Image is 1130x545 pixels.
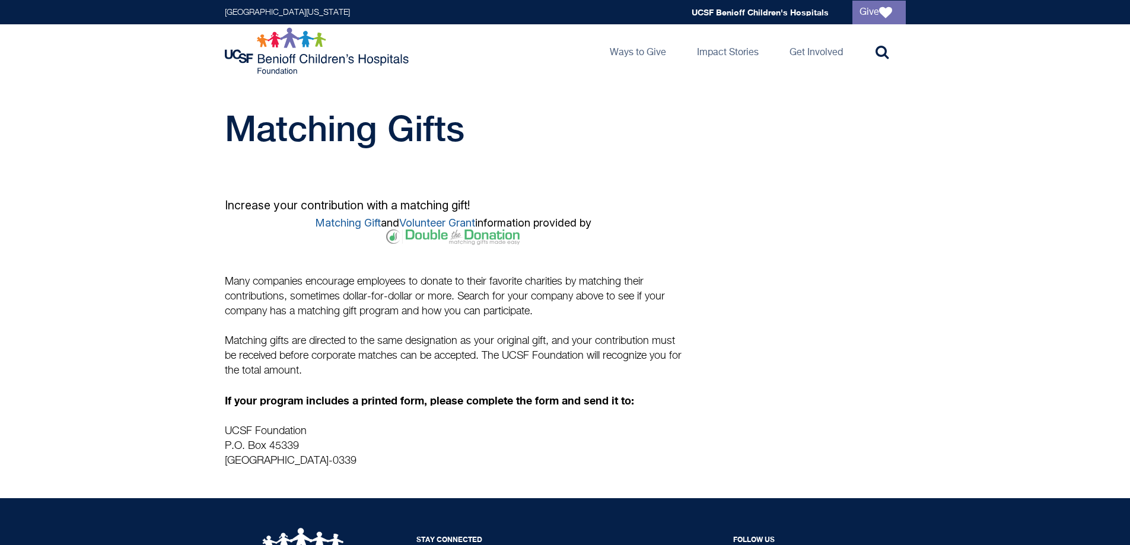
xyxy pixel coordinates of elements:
p: Many companies encourage employees to donate to their favorite charities by matching their contri... [225,275,682,319]
p: UCSF Foundation P.O. Box 45339 [GEOGRAPHIC_DATA]-0339 [225,424,682,468]
img: Powered by Double the Donation [386,230,520,245]
img: Logo for UCSF Benioff Children's Hospitals Foundation [225,27,412,75]
center: and information provided by [225,216,682,245]
p: Matching gifts are directed to the same designation as your original gift, and your contribution ... [225,334,682,378]
h3: Increase your contribution with a matching gift! [225,197,682,213]
a: Matching Gift [315,216,381,229]
a: Volunteer Grant [399,216,475,229]
a: Impact Stories [687,24,768,78]
a: [GEOGRAPHIC_DATA][US_STATE] [225,8,350,17]
a: Ways to Give [600,24,676,78]
a: Get Involved [780,24,852,78]
strong: If your program includes a printed form, please complete the form and send it to: [225,394,634,407]
a: UCSF Benioff Children's Hospitals [692,7,829,17]
a: Give [852,1,906,24]
span: Matching Gifts [225,107,464,149]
